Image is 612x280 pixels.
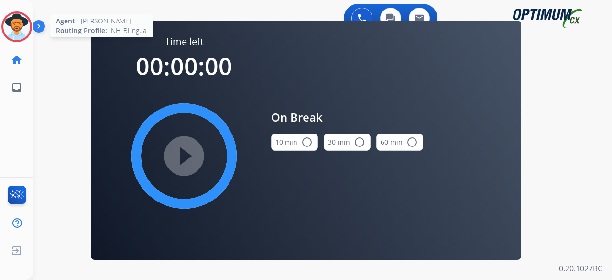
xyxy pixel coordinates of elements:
span: Agent: [56,16,77,26]
mat-icon: inbox [11,82,22,93]
span: On Break [271,109,423,126]
span: [PERSON_NAME] [81,16,131,26]
span: Time left [165,35,204,48]
button: 60 min [376,134,423,151]
img: avatar [3,13,30,40]
span: NH_Bilingual [111,26,148,35]
mat-icon: radio_button_unchecked [354,136,365,148]
button: 30 min [324,134,371,151]
mat-icon: home [11,54,22,66]
p: 0.20.1027RC [559,263,602,274]
mat-icon: radio_button_unchecked [301,136,313,148]
span: 00:00:00 [136,50,232,82]
button: 10 min [271,134,318,151]
mat-icon: radio_button_unchecked [406,136,418,148]
span: Routing Profile: [56,26,107,35]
